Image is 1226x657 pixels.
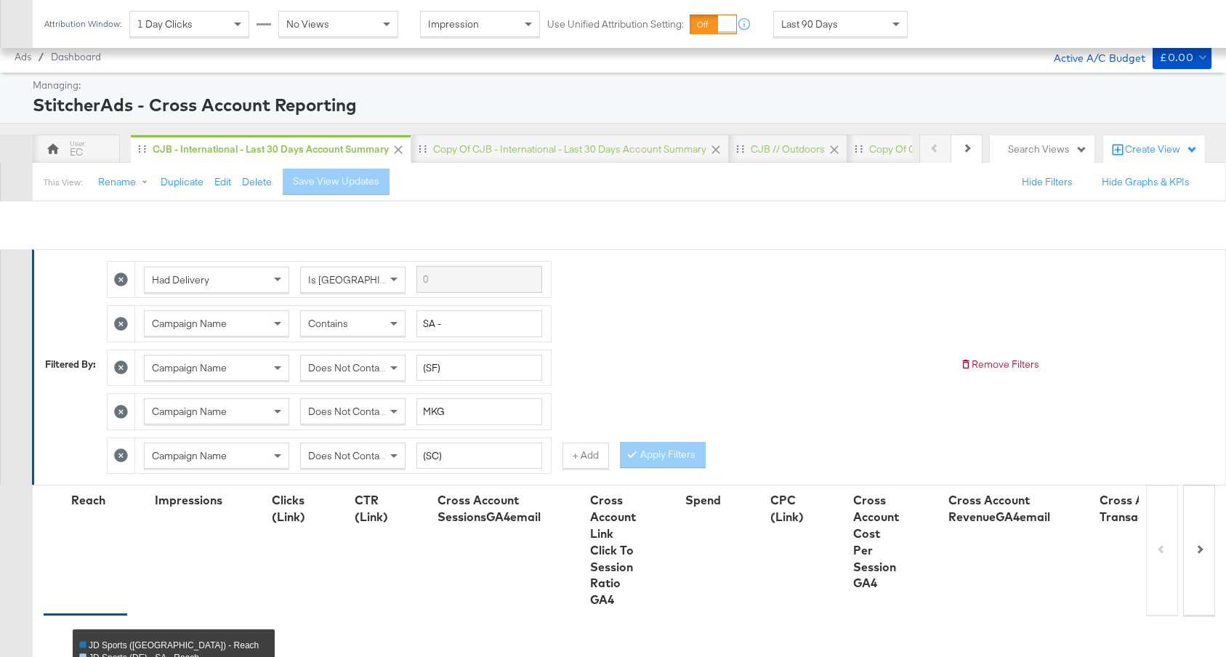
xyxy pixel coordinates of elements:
[770,492,804,525] div: CPC (Link)
[416,355,542,382] input: Enter a search term
[214,175,231,189] button: Edit
[51,51,101,63] a: Dashboard
[433,142,706,156] div: Copy of CJB - International - Last 30 days Account Summary
[416,398,542,425] input: Enter a search term
[152,273,209,286] span: Had Delivery
[152,405,227,418] span: Campaign Name
[31,51,51,63] span: /
[152,449,227,462] span: Campaign Name
[272,492,305,525] div: Clicks (Link)
[88,169,164,196] button: Rename
[155,492,222,509] div: Impressions
[308,361,387,374] span: Does Not Contain
[137,17,193,31] span: 1 Day Clicks
[138,145,146,153] div: Drag to reorder tab
[71,492,105,509] div: Reach
[286,17,329,31] span: No Views
[152,361,227,374] span: Campaign Name
[1153,46,1211,69] button: £0.00
[70,145,83,159] div: EC
[33,78,1208,92] div: Managing:
[590,492,636,608] div: Cross Account Link Click To Session Ratio GA4
[751,142,825,156] div: CJB // Outdoors
[869,142,983,156] div: Copy of CJB // Outdoors
[15,51,31,63] span: Ads
[308,273,419,286] span: Is [GEOGRAPHIC_DATA]
[242,175,272,189] button: Delete
[161,175,203,189] button: Duplicate
[736,145,744,153] div: Drag to reorder tab
[416,443,542,469] input: Enter a search term
[960,358,1039,371] button: Remove Filters
[152,317,227,330] span: Campaign Name
[685,492,721,509] div: Spend
[1160,49,1193,67] div: £0.00
[44,19,122,29] div: Attribution Window:
[153,142,389,156] div: CJB - International - Last 30 days Account Summary
[44,177,82,188] div: This View:
[1039,46,1145,68] div: Active A/C Budget
[1100,492,1226,525] div: Cross Account TransactionsGA4email
[1102,175,1190,189] button: Hide Graphs & KPIs
[948,492,1050,525] div: Cross Account RevenueGA4email
[308,317,348,330] span: Contains
[45,358,96,371] div: Filtered By:
[355,492,388,525] div: CTR (Link)
[855,145,863,153] div: Drag to reorder tab
[853,492,899,592] div: Cross Account Cost Per Session GA4
[308,449,387,462] span: Does Not Contain
[416,266,542,293] input: Enter a search term
[1022,175,1073,189] button: Hide Filters
[33,92,1208,117] div: StitcherAds - Cross Account Reporting
[416,310,542,337] input: Enter a search term
[1125,142,1198,157] div: Create View
[437,492,541,525] div: Cross Account SessionsGA4email
[547,17,684,31] label: Use Unified Attribution Setting:
[1008,142,1087,156] div: Search Views
[419,145,427,153] div: Drag to reorder tab
[308,405,387,418] span: Does Not Contain
[562,443,609,469] button: + Add
[89,640,259,650] span: JD Sports ([GEOGRAPHIC_DATA]) - Reach
[781,17,838,31] span: Last 90 Days
[428,17,479,31] span: Impression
